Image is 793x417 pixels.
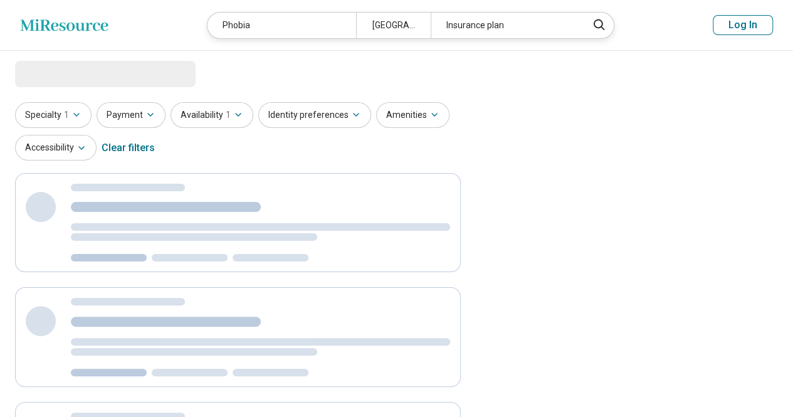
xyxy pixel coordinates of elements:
button: Log In [713,15,773,35]
div: Clear filters [102,133,155,163]
button: Availability1 [171,102,253,128]
div: [GEOGRAPHIC_DATA], [GEOGRAPHIC_DATA] [356,13,431,38]
div: Insurance plan [431,13,579,38]
button: Amenities [376,102,449,128]
button: Specialty1 [15,102,92,128]
span: 1 [64,108,69,122]
div: Phobia [207,13,356,38]
button: Accessibility [15,135,97,161]
button: Payment [97,102,165,128]
button: Identity preferences [258,102,371,128]
span: 1 [226,108,231,122]
span: Loading... [15,61,120,86]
